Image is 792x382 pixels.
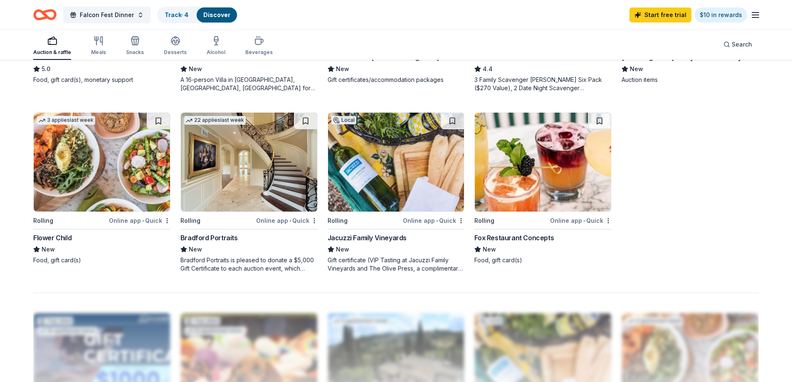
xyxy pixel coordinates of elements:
div: Rolling [474,216,494,226]
img: Image for Flower Child [34,113,170,212]
div: Online app Quick [256,215,318,226]
a: Discover [203,11,230,18]
a: Track· 4 [165,11,188,18]
div: 3 Family Scavenger [PERSON_NAME] Six Pack ($270 Value), 2 Date Night Scavenger [PERSON_NAME] Two ... [474,76,612,92]
span: New [189,64,202,74]
button: Desserts [164,32,187,60]
div: 22 applies last week [184,116,246,125]
span: New [630,64,643,74]
button: Falcon Fest Dinner [63,7,151,23]
a: Image for Flower Child3 applieslast weekRollingOnline app•QuickFlower ChildNewFood, gift card(s) [33,112,170,264]
a: Image for Jacuzzi Family VineyardsLocalRollingOnline app•QuickJacuzzi Family VineyardsNewGift cer... [328,112,465,273]
div: Auction items [622,76,759,84]
a: $10 in rewards [695,7,747,22]
div: Food, gift card(s) [33,256,170,264]
div: Rolling [180,216,200,226]
button: Alcohol [207,32,225,60]
span: New [189,244,202,254]
div: Auction & raffle [33,49,71,56]
img: Image for Bradford Portraits [181,113,317,212]
span: New [336,244,349,254]
span: • [583,217,585,224]
div: Online app Quick [403,215,464,226]
span: 4.4 [483,64,493,74]
div: Rolling [328,216,348,226]
span: • [436,217,438,224]
div: Beverages [245,49,273,56]
button: Auction & raffle [33,32,71,60]
span: • [289,217,291,224]
div: A 16-person Villa in [GEOGRAPHIC_DATA], [GEOGRAPHIC_DATA], [GEOGRAPHIC_DATA] for 7days/6nights (R... [180,76,318,92]
div: Bradford Portraits [180,233,238,243]
span: New [42,244,55,254]
img: Image for Jacuzzi Family Vineyards [328,113,464,212]
button: Meals [91,32,106,60]
div: Food, gift card(s), monetary support [33,76,170,84]
div: Rolling [33,216,53,226]
div: Alcohol [207,49,225,56]
div: Gift certificates/accommodation packages [328,76,465,84]
div: Meals [91,49,106,56]
div: Local [331,116,356,124]
span: • [142,217,144,224]
a: Start free trial [629,7,691,22]
div: Fox Restaurant Concepts [474,233,554,243]
button: Track· 4Discover [157,7,238,23]
span: New [483,244,496,254]
div: Desserts [164,49,187,56]
button: Snacks [126,32,144,60]
a: Image for Bradford Portraits22 applieslast weekRollingOnline app•QuickBradford PortraitsNewBradfo... [180,112,318,273]
img: Image for Fox Restaurant Concepts [475,113,611,212]
div: Snacks [126,49,144,56]
div: Online app Quick [550,215,612,226]
div: Online app Quick [109,215,170,226]
div: Gift certificate (VIP Tasting at Jacuzzi Family Vineyards and The Olive Press, a complimentary ch... [328,256,465,273]
div: Bradford Portraits is pleased to donate a $5,000 Gift Certificate to each auction event, which in... [180,256,318,273]
button: Beverages [245,32,273,60]
div: Food, gift card(s) [474,256,612,264]
button: Search [717,36,759,53]
div: Flower Child [33,233,72,243]
span: 5.0 [42,64,50,74]
a: Image for Fox Restaurant ConceptsRollingOnline app•QuickFox Restaurant ConceptsNewFood, gift card(s) [474,112,612,264]
a: Home [33,5,57,25]
span: New [336,64,349,74]
div: Jacuzzi Family Vineyards [328,233,407,243]
div: 3 applies last week [37,116,95,125]
span: Search [732,39,752,49]
span: Falcon Fest Dinner [80,10,134,20]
